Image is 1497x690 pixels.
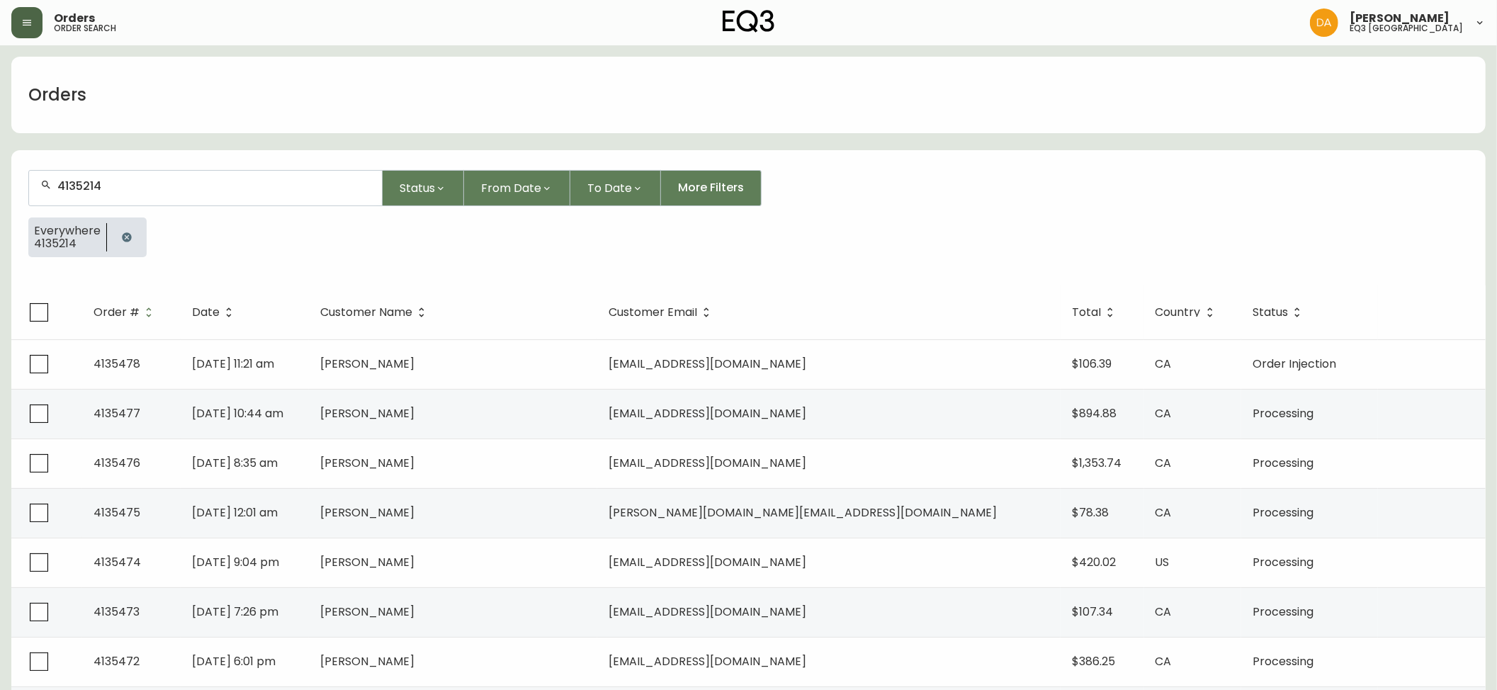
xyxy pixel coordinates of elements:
span: [PERSON_NAME][DOMAIN_NAME][EMAIL_ADDRESS][DOMAIN_NAME] [609,504,997,521]
span: Processing [1253,554,1314,570]
h5: eq3 [GEOGRAPHIC_DATA] [1350,24,1463,33]
span: Status [1253,306,1306,319]
span: 4135475 [94,504,140,521]
span: [PERSON_NAME] [320,604,414,620]
span: 4135478 [94,356,140,372]
span: Everywhere [34,225,101,237]
span: [PERSON_NAME] [1350,13,1450,24]
span: Processing [1253,504,1314,521]
span: More Filters [678,180,744,196]
span: Processing [1253,405,1314,422]
span: $420.02 [1072,554,1116,570]
span: 4135472 [94,653,140,669]
span: [DATE] 7:26 pm [192,604,278,620]
span: $894.88 [1072,405,1117,422]
span: Order # [94,306,158,319]
span: [DATE] 9:04 pm [192,554,279,570]
span: [PERSON_NAME] [320,504,414,521]
span: Orders [54,13,95,24]
span: [EMAIL_ADDRESS][DOMAIN_NAME] [609,405,806,422]
span: [PERSON_NAME] [320,455,414,471]
span: Customer Email [609,308,697,317]
span: [DATE] 12:01 am [192,504,278,521]
button: To Date [570,170,661,206]
span: [DATE] 11:21 am [192,356,274,372]
span: CA [1156,604,1172,620]
span: Processing [1253,455,1314,471]
span: Order # [94,308,140,317]
span: Customer Email [609,306,716,319]
span: [PERSON_NAME] [320,356,414,372]
button: Status [383,170,464,206]
span: Date [192,306,238,319]
span: Order Injection [1253,356,1336,372]
span: 4135474 [94,554,141,570]
input: Search [57,179,371,193]
span: [EMAIL_ADDRESS][DOMAIN_NAME] [609,455,806,471]
span: $106.39 [1072,356,1112,372]
button: More Filters [661,170,762,206]
span: [EMAIL_ADDRESS][DOMAIN_NAME] [609,653,806,669]
span: Status [1253,308,1288,317]
span: Country [1156,306,1219,319]
span: US [1156,554,1170,570]
span: $78.38 [1072,504,1109,521]
span: $386.25 [1072,653,1115,669]
span: 4135214 [34,237,101,250]
span: Total [1072,308,1101,317]
span: Processing [1253,604,1314,620]
span: To Date [587,179,632,197]
span: Customer Name [320,306,431,319]
span: Country [1156,308,1201,317]
span: Processing [1253,653,1314,669]
span: Total [1072,306,1119,319]
h5: order search [54,24,116,33]
span: From Date [481,179,541,197]
span: [EMAIL_ADDRESS][DOMAIN_NAME] [609,356,806,372]
h1: Orders [28,83,86,107]
span: [EMAIL_ADDRESS][DOMAIN_NAME] [609,554,806,570]
span: [PERSON_NAME] [320,554,414,570]
span: CA [1156,405,1172,422]
span: $1,353.74 [1072,455,1122,471]
span: [PERSON_NAME] [320,653,414,669]
span: [EMAIL_ADDRESS][DOMAIN_NAME] [609,604,806,620]
button: From Date [464,170,570,206]
span: Date [192,308,220,317]
span: [PERSON_NAME] [320,405,414,422]
span: 4135473 [94,604,140,620]
span: [DATE] 10:44 am [192,405,283,422]
span: CA [1156,356,1172,372]
span: [DATE] 6:01 pm [192,653,276,669]
span: CA [1156,504,1172,521]
span: 4135476 [94,455,140,471]
span: Status [400,179,435,197]
span: Customer Name [320,308,412,317]
span: [DATE] 8:35 am [192,455,278,471]
span: $107.34 [1072,604,1113,620]
span: CA [1156,653,1172,669]
span: CA [1156,455,1172,471]
img: logo [723,10,775,33]
span: 4135477 [94,405,140,422]
img: dd1a7e8db21a0ac8adbf82b84ca05374 [1310,9,1338,37]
